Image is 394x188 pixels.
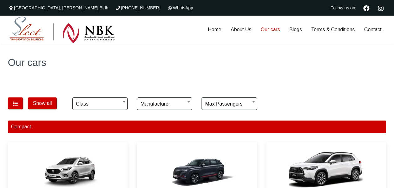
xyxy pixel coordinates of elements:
span: Class [72,97,128,110]
button: Show all [28,97,57,109]
a: Contact [360,16,386,44]
span: Manufacturer [140,98,189,110]
a: [PHONE_NUMBER] [115,5,160,10]
div: Compact [8,121,386,133]
a: About Us [226,16,256,44]
a: Blogs [285,16,307,44]
a: WhatsApp [167,5,193,10]
span: Max passengers [205,98,253,110]
a: Our cars [256,16,285,44]
a: Facebook [361,4,372,11]
img: Select Rent a Car [9,17,115,43]
span: Max passengers [202,97,257,110]
span: Manufacturer [137,97,192,110]
a: Home [203,16,226,44]
a: Instagram [375,4,386,11]
h1: Our cars [8,57,386,67]
a: Terms & Conditions [307,16,360,44]
span: Class [76,98,124,110]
